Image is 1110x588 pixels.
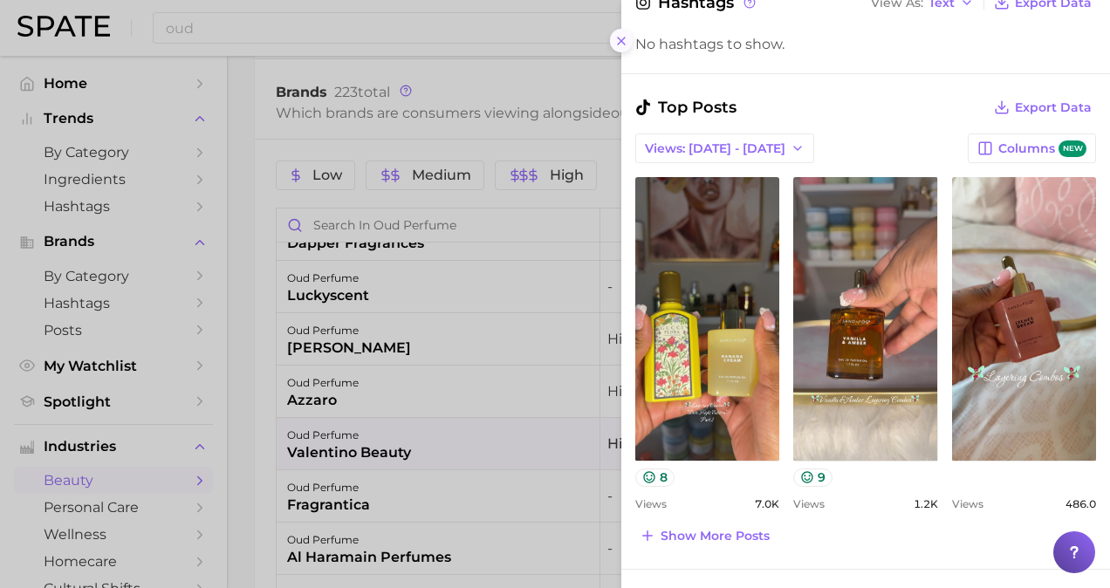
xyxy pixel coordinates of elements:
span: Top Posts [635,95,737,120]
span: 7.0k [755,497,779,510]
span: Views [793,497,825,510]
span: 1.2k [914,497,938,510]
span: Views [952,497,983,510]
span: Views: [DATE] - [DATE] [645,141,785,156]
button: Columnsnew [968,133,1096,163]
span: Views [635,497,667,510]
div: No hashtags to show. [635,36,1096,52]
button: Views: [DATE] - [DATE] [635,133,814,163]
span: 486.0 [1065,497,1096,510]
button: Show more posts [635,523,774,548]
span: new [1059,140,1086,157]
span: Show more posts [661,529,770,544]
span: Export Data [1015,100,1092,115]
button: Export Data [990,95,1096,120]
span: Columns [998,140,1086,157]
button: 9 [793,468,832,487]
button: 8 [635,468,675,487]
